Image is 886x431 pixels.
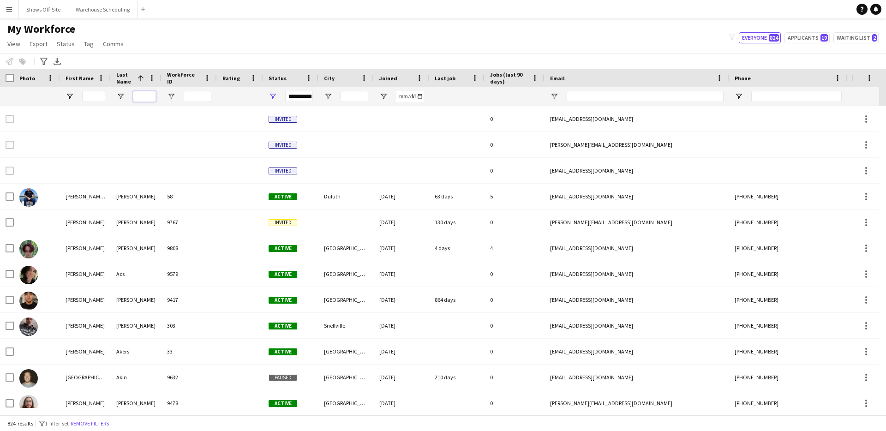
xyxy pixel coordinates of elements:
span: 1 filter set [45,420,69,427]
img: Josh Alba [19,395,38,413]
div: [DATE] [374,365,429,390]
div: [PERSON_NAME] [60,235,111,261]
app-action-btn: Export XLSX [52,56,63,67]
button: Open Filter Menu [167,92,175,101]
img: Ronnie Adams Jr [19,317,38,336]
div: 130 days [429,210,485,235]
div: [PHONE_NUMBER] [729,313,847,338]
div: [PERSON_NAME] [111,287,162,312]
div: Duluth [318,184,374,209]
div: 0 [485,390,545,416]
div: [PERSON_NAME] [60,339,111,364]
span: Joined [379,75,397,82]
div: [EMAIL_ADDRESS][DOMAIN_NAME] [545,287,729,312]
div: 5 [485,184,545,209]
div: [GEOGRAPHIC_DATA] [318,287,374,312]
span: Last Name [116,71,134,85]
div: 33 [162,339,217,364]
span: Comms [103,40,124,48]
div: 9417 [162,287,217,312]
div: [EMAIL_ADDRESS][DOMAIN_NAME] [545,158,729,183]
div: [GEOGRAPHIC_DATA] [318,365,374,390]
span: Invited [269,219,297,226]
span: Rating [222,75,240,82]
div: [PERSON_NAME][EMAIL_ADDRESS][DOMAIN_NAME] [545,132,729,157]
div: 4 days [429,235,485,261]
div: [PHONE_NUMBER] [729,390,847,416]
div: [PERSON_NAME][EMAIL_ADDRESS][DOMAIN_NAME] [545,210,729,235]
span: Status [57,40,75,48]
img: Camden Akin [19,369,38,388]
button: Open Filter Menu [116,92,125,101]
span: Active [269,400,297,407]
a: Status [53,38,78,50]
div: 63 days [429,184,485,209]
button: Everyone824 [739,32,781,43]
span: Last job [435,75,455,82]
div: [DATE] [374,210,429,235]
img: Ryan Adams [19,292,38,310]
div: [PERSON_NAME] [60,210,111,235]
button: Warehouse Scheduling [68,0,138,18]
span: 824 [769,34,779,42]
a: Tag [80,38,97,50]
span: Invited [269,116,297,123]
div: 9808 [162,235,217,261]
span: City [324,75,335,82]
div: [PERSON_NAME] [111,210,162,235]
div: [EMAIL_ADDRESS][DOMAIN_NAME] [545,365,729,390]
div: 0 [485,287,545,312]
span: Active [269,348,297,355]
input: Phone Filter Input [751,91,842,102]
div: 9767 [162,210,217,235]
span: View [7,40,20,48]
div: [DATE] [374,261,429,287]
div: [GEOGRAPHIC_DATA] [318,339,374,364]
div: [PERSON_NAME] [111,390,162,416]
div: 9478 [162,390,217,416]
div: [PERSON_NAME] [60,390,111,416]
div: [DATE] [374,184,429,209]
div: [PHONE_NUMBER] [729,210,847,235]
div: [DATE] [374,235,429,261]
input: Row Selection is disabled for this row (unchecked) [6,141,14,149]
span: 2 [872,34,877,42]
div: [PERSON_NAME] [111,184,162,209]
div: [EMAIL_ADDRESS][DOMAIN_NAME] [545,261,729,287]
span: Active [269,245,297,252]
span: Active [269,323,297,329]
div: 4 [485,235,545,261]
div: 0 [485,158,545,183]
div: Acs [111,261,162,287]
div: [PERSON_NAME] [111,235,162,261]
div: [PHONE_NUMBER] [729,235,847,261]
button: Open Filter Menu [550,92,558,101]
input: City Filter Input [341,91,368,102]
div: Snellville [318,313,374,338]
button: Applicants19 [784,32,830,43]
span: My Workforce [7,22,75,36]
div: 864 days [429,287,485,312]
div: [PHONE_NUMBER] [729,184,847,209]
div: [EMAIL_ADDRESS][DOMAIN_NAME] [545,235,729,261]
button: Remove filters [69,419,111,429]
span: Phone [735,75,751,82]
div: [PHONE_NUMBER] [729,287,847,312]
div: [PERSON_NAME] [60,313,111,338]
span: 19 [820,34,828,42]
div: 0 [485,365,545,390]
button: Open Filter Menu [324,92,332,101]
input: Row Selection is disabled for this row (unchecked) [6,115,14,123]
button: Shows Off-Site [19,0,68,18]
button: Open Filter Menu [379,92,388,101]
div: 9579 [162,261,217,287]
input: Joined Filter Input [396,91,424,102]
span: Workforce ID [167,71,200,85]
span: Active [269,271,297,278]
div: 9632 [162,365,217,390]
div: [EMAIL_ADDRESS][DOMAIN_NAME] [545,313,729,338]
div: 0 [485,210,545,235]
img: J.W. “Bill” Abner [19,188,38,207]
div: 0 [485,313,545,338]
button: Waiting list2 [833,32,879,43]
